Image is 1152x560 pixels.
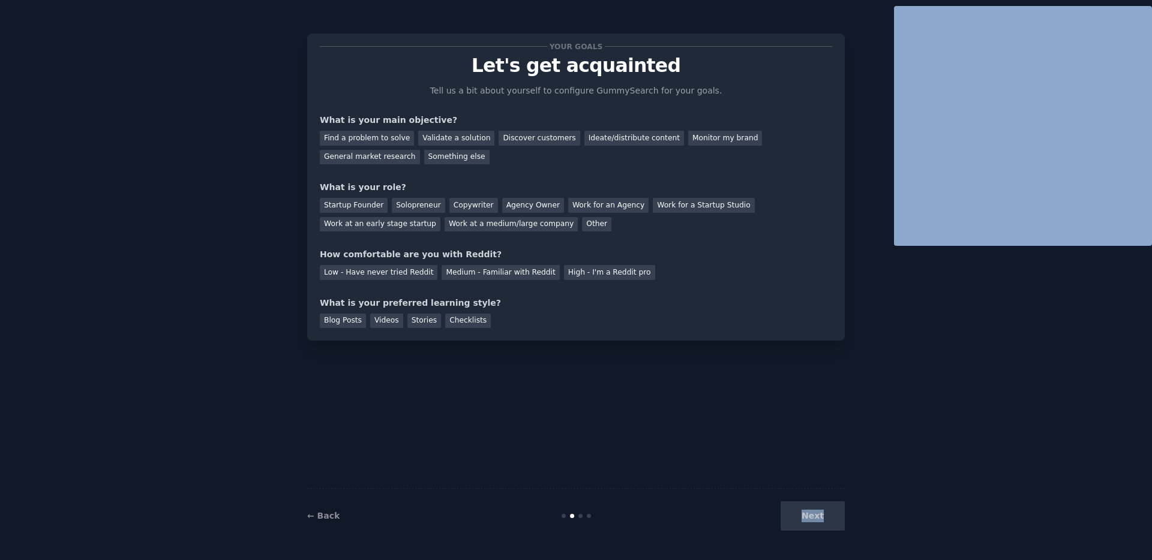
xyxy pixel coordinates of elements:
div: Work for a Startup Studio [653,198,754,213]
div: Work at a medium/large company [445,217,578,232]
div: Agency Owner [502,198,564,213]
div: Videos [370,314,403,329]
div: Low - Have never tried Reddit [320,265,437,280]
div: Find a problem to solve [320,131,414,146]
p: Tell us a bit about yourself to configure GummySearch for your goals. [425,85,727,97]
div: Blog Posts [320,314,366,329]
div: Other [582,217,611,232]
div: Discover customers [499,131,580,146]
div: Something else [424,150,490,165]
div: Checklists [445,314,491,329]
div: How comfortable are you with Reddit? [320,248,832,261]
div: Copywriter [449,198,498,213]
div: Monitor my brand [688,131,762,146]
div: What is your main objective? [320,114,832,127]
div: Validate a solution [418,131,494,146]
div: Startup Founder [320,198,388,213]
div: Medium - Familiar with Reddit [442,265,559,280]
div: Work for an Agency [568,198,649,213]
div: Stories [407,314,441,329]
div: General market research [320,150,420,165]
span: Your goals [547,40,605,53]
p: Let's get acquainted [320,55,832,76]
a: ← Back [307,511,340,520]
div: What is your role? [320,181,832,194]
div: Ideate/distribute content [584,131,684,146]
div: What is your preferred learning style? [320,297,832,309]
div: Work at an early stage startup [320,217,440,232]
div: High - I'm a Reddit pro [564,265,655,280]
div: Solopreneur [392,198,445,213]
